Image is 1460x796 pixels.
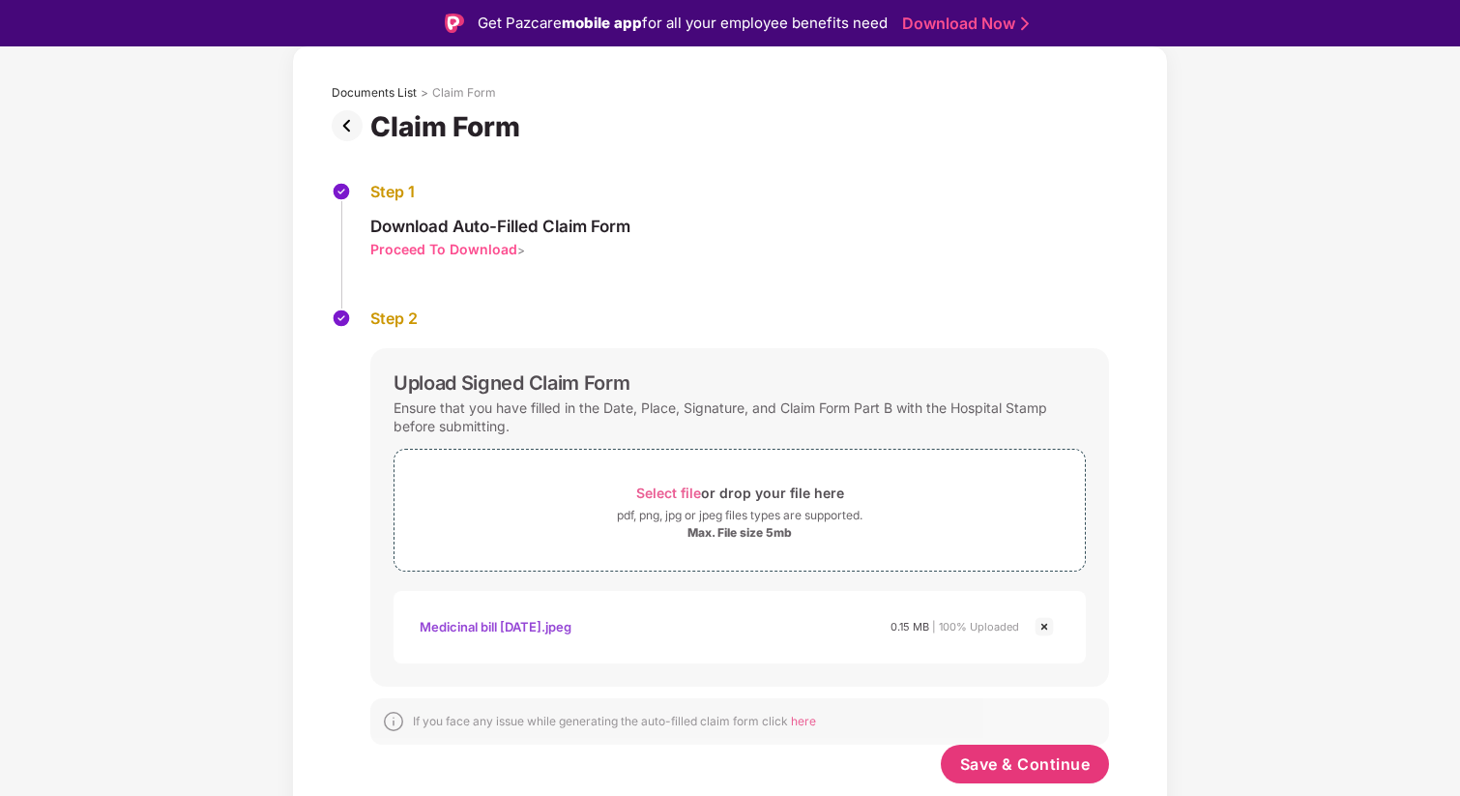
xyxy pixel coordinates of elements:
[332,85,417,101] div: Documents List
[332,309,351,328] img: svg+xml;base64,PHN2ZyBpZD0iU3RlcC1Eb25lLTMyeDMyIiB4bWxucz0iaHR0cDovL3d3dy53My5vcmcvMjAwMC9zdmciIH...
[382,710,405,733] img: svg+xml;base64,PHN2ZyBpZD0iSW5mb18tXzMyeDMyIiBkYXRhLW5hbWU9IkluZm8gLSAzMngzMiIgeG1sbnM9Imh0dHA6Ly...
[370,110,528,143] div: Claim Form
[432,85,496,101] div: Claim Form
[636,480,844,506] div: or drop your file here
[421,85,428,101] div: >
[370,240,517,258] div: Proceed To Download
[687,525,792,541] div: Max. File size 5mb
[891,620,929,634] span: 0.15 MB
[960,753,1091,775] span: Save & Continue
[394,371,629,395] div: Upload Signed Claim Form
[370,216,630,237] div: Download Auto-Filled Claim Form
[370,182,630,202] div: Step 1
[932,620,1019,634] span: | 100% Uploaded
[332,110,370,141] img: svg+xml;base64,PHN2ZyBpZD0iUHJldi0zMngzMiIgeG1sbnM9Imh0dHA6Ly93d3cudzMub3JnLzIwMDAvc3ZnIiB3aWR0aD...
[394,395,1086,439] div: Ensure that you have filled in the Date, Place, Signature, and Claim Form Part B with the Hospita...
[517,243,525,257] span: >
[394,464,1085,556] span: Select fileor drop your file herepdf, png, jpg or jpeg files types are supported.Max. File size 5mb
[332,182,351,201] img: svg+xml;base64,PHN2ZyBpZD0iU3RlcC1Eb25lLTMyeDMyIiB4bWxucz0iaHR0cDovL3d3dy53My5vcmcvMjAwMC9zdmciIH...
[370,309,1109,329] div: Step 2
[445,14,464,33] img: Logo
[1021,14,1029,34] img: Stroke
[791,714,816,728] span: here
[420,610,571,643] div: Medicinal bill [DATE].jpeg
[617,506,862,525] div: pdf, png, jpg or jpeg files types are supported.
[413,714,816,729] div: If you face any issue while generating the auto-filled claim form click
[1033,615,1056,638] img: svg+xml;base64,PHN2ZyBpZD0iQ3Jvc3MtMjR4MjQiIHhtbG5zPSJodHRwOi8vd3d3LnczLm9yZy8yMDAwL3N2ZyIgd2lkdG...
[562,14,642,32] strong: mobile app
[941,745,1110,783] button: Save & Continue
[636,485,701,501] span: Select file
[478,12,888,35] div: Get Pazcare for all your employee benefits need
[902,14,1023,34] a: Download Now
